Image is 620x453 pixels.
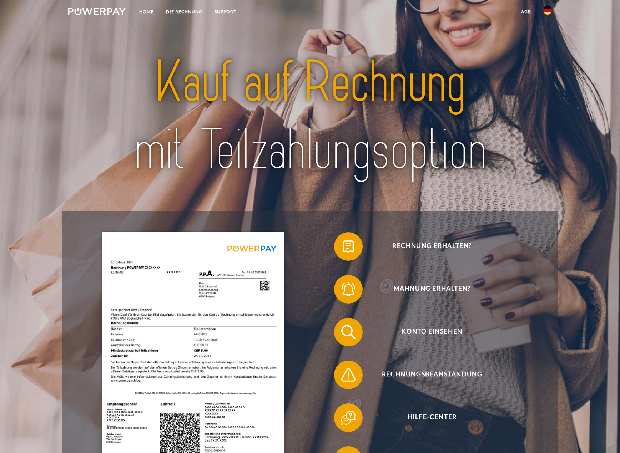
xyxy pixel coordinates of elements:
img: qb_search.svg [339,323,357,341]
iframe: Schaltfläche zum Öffnen des Messaging-Fensters [591,424,614,447]
a: Home [133,5,160,18]
img: qb_warning.svg [339,366,357,384]
span: Hilfe-Center [344,403,519,432]
a: DIE RECHNUNG [160,5,208,18]
button: Hilfe-Center [334,403,520,432]
button: Mahnung erhalten? [334,275,520,304]
span: Konto einsehen [344,318,519,346]
span: Rechnungsbeanstandung [344,361,519,389]
span: Rechnung erhalten? [344,232,519,261]
img: qb_bill.svg [339,238,357,255]
img: qb_bell.svg [339,280,357,298]
a: agb [515,5,537,18]
a: SUPPORT [208,5,242,18]
button: Rechnung erhalten? [334,232,520,261]
button: Rechnungsbeanstandung [334,361,520,389]
img: logo-powerpay-white.svg [68,8,126,15]
img: de [543,6,552,15]
img: title-powerpay_de.svg [92,45,528,187]
button: Konto einsehen [334,318,520,346]
span: Mahnung erhalten? [344,275,519,304]
img: qb_help.svg [339,409,357,427]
